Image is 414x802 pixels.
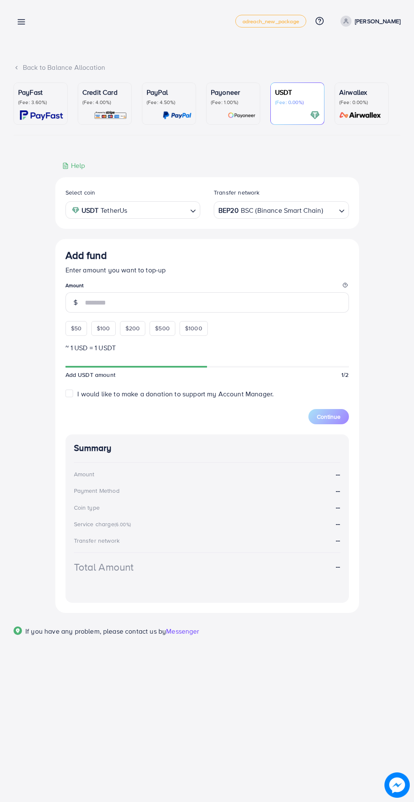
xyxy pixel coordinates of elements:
p: ~ 1 USD = 1 USDT [65,343,349,353]
p: (Fee: 3.60%) [18,99,63,106]
strong: BEP20 [218,204,239,217]
div: Coin type [74,503,100,512]
img: card [94,110,127,120]
strong: -- [336,486,340,496]
legend: Amount [65,282,349,292]
span: TetherUs [101,204,127,217]
div: Help [62,161,85,170]
div: Search for option [214,201,349,219]
strong: -- [336,503,340,512]
h3: Add fund [65,249,107,261]
span: 1/2 [341,371,349,379]
img: card [310,110,320,120]
input: Search for option [324,203,335,217]
p: USDT [275,87,320,97]
input: Search for option [130,203,187,217]
p: (Fee: 0.00%) [275,99,320,106]
img: coin [72,206,79,214]
a: adreach_new_package [235,15,306,27]
p: PayPal [147,87,191,97]
strong: -- [336,470,340,479]
span: If you have any problem, please contact us by [25,626,166,636]
span: $50 [71,324,82,332]
div: Total Amount [74,560,134,574]
a: [PERSON_NAME] [337,16,400,27]
p: (Fee: 1.00%) [211,99,256,106]
p: (Fee: 4.50%) [147,99,191,106]
span: $200 [125,324,140,332]
div: Search for option [65,201,201,219]
div: Amount [74,470,95,478]
span: adreach_new_package [242,19,299,24]
div: Payment Method [74,486,120,495]
div: Transfer network [74,536,120,545]
span: Messenger [166,626,199,636]
p: Payoneer [211,87,256,97]
span: $100 [97,324,110,332]
strong: -- [336,562,340,571]
span: Add USDT amount [65,371,115,379]
label: Transfer network [214,188,260,197]
span: $500 [155,324,170,332]
img: Popup guide [14,626,22,635]
small: (6.00%) [114,521,131,528]
span: I would like to make a donation to support my Account Manager. [77,389,274,398]
p: Airwallex [339,87,384,97]
span: $1000 [185,324,202,332]
div: Back to Balance Allocation [14,63,400,72]
span: BSC (Binance Smart Chain) [241,204,323,217]
p: PayFast [18,87,63,97]
button: Continue [308,409,349,424]
p: (Fee: 4.00%) [82,99,127,106]
div: Service charge [74,520,133,528]
img: card [337,110,384,120]
p: (Fee: 0.00%) [339,99,384,106]
p: Enter amount you want to top-up [65,265,349,275]
strong: -- [336,536,340,545]
img: card [163,110,191,120]
img: image [384,772,409,797]
p: [PERSON_NAME] [355,16,400,26]
label: Select coin [65,188,95,197]
h4: Summary [74,443,340,453]
span: Continue [317,412,340,421]
strong: USDT [82,204,99,217]
img: card [228,110,256,120]
img: card [20,110,63,120]
strong: -- [336,519,340,528]
p: Credit Card [82,87,127,97]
